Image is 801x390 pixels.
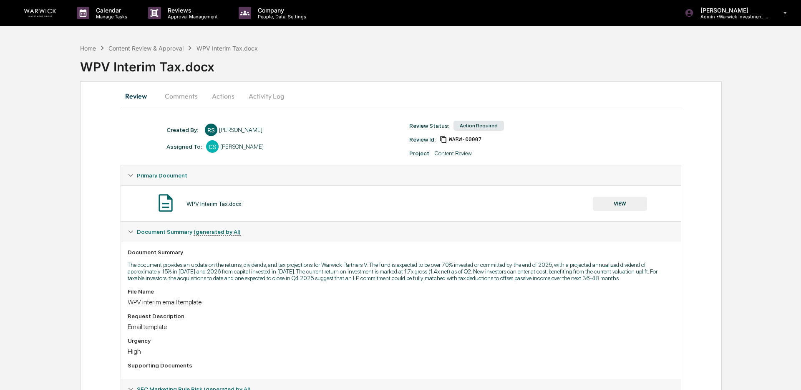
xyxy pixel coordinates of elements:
[128,362,674,369] div: Supporting Documents
[121,86,158,106] button: Review
[593,197,647,211] button: VIEW
[205,124,217,136] div: RS
[694,7,771,14] p: [PERSON_NAME]
[89,14,131,20] p: Manage Tasks
[219,127,262,133] div: [PERSON_NAME]
[409,122,449,129] div: Review Status:
[128,288,674,295] div: File Name
[449,136,481,143] span: 92364962-5377-4993-840e-7647fe965a77
[137,228,241,235] span: Document Summary
[206,140,219,153] div: CS
[89,7,131,14] p: Calendar
[80,45,96,52] div: Home
[121,165,681,185] div: Primary Document
[128,249,674,256] div: Document Summary
[128,323,674,331] div: Email template
[251,14,310,20] p: People, Data, Settings
[128,261,674,281] p: The document provides an update on the returns, dividends, and tax projections for Warwick Partne...
[158,86,204,106] button: Comments
[20,9,60,17] img: logo
[121,185,681,221] div: Primary Document
[453,121,504,131] div: Action Required
[166,127,201,133] div: Created By: ‎ ‎
[409,150,431,157] div: Project:
[196,45,258,52] div: WPV Interim Tax.docx
[155,192,176,213] img: Document Icon
[161,7,222,14] p: Reviews
[128,337,674,344] div: Urgency
[121,86,681,106] div: secondary tabs example
[694,14,771,20] p: Admin • Warwick Investment Group
[80,53,801,74] div: WPV Interim Tax.docx
[251,7,310,14] p: Company
[121,222,681,242] div: Document Summary (generated by AI)
[128,313,674,319] div: Request Description
[128,347,674,355] div: High
[220,143,264,150] div: [PERSON_NAME]
[194,228,241,236] u: (generated by AI)
[166,143,202,150] div: Assigned To:
[204,86,242,106] button: Actions
[121,242,681,379] div: Document Summary (generated by AI)
[137,172,187,179] span: Primary Document
[774,362,797,385] iframe: Open customer support
[108,45,184,52] div: Content Review & Approval
[409,136,436,143] div: Review Id:
[161,14,222,20] p: Approval Management
[242,86,291,106] button: Activity Log
[435,150,472,157] div: Content Review
[128,298,674,306] div: WPV interim email template
[186,200,242,207] div: WPV Interim Tax.docx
